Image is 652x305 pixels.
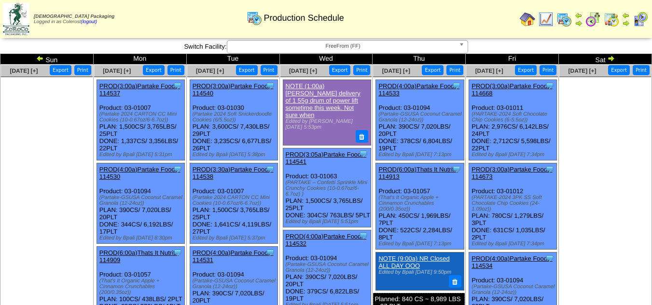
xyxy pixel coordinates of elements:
[475,67,503,74] span: [DATE] [+]
[231,40,455,52] span: FreeFrom (FF)
[265,248,275,257] img: Tooltip
[378,152,463,158] div: Edited by Bpali [DATE] 7:13pm
[99,82,180,97] a: PROD(3:00a)Partake Foods-114537
[382,67,410,74] span: [DATE] [+]
[378,111,463,123] div: (Partake-GSUSA Coconut Caramel Granola (12-24oz))
[261,65,277,75] button: Print
[515,65,537,75] button: Export
[74,65,91,75] button: Print
[236,65,258,75] button: Export
[0,54,94,65] td: Sun
[378,269,460,275] div: Edited by Bpali [DATE] 9:50pm
[559,54,652,65] td: Sat
[472,195,556,212] div: (PARTAKE-2024 3PK SS Soft Chocolate Chip Cookies (24-1.09oz))
[472,284,556,295] div: (Partake-GSUSA Coconut Caramel Granola (12-24oz))
[289,67,317,74] a: [DATE] [+]
[329,65,351,75] button: Export
[466,54,559,65] td: Fri
[422,65,444,75] button: Export
[545,164,555,174] img: Tooltip
[97,163,184,244] div: Product: 03-01094 PLAN: 390CS / 7,020LBS / 20PLT DONE: 344CS / 6,192LBS / 17PLT
[359,149,368,159] img: Tooltip
[359,231,368,240] img: Tooltip
[446,65,463,75] button: Print
[353,65,370,75] button: Print
[186,54,279,65] td: Tue
[196,67,224,74] a: [DATE] [+]
[378,241,463,247] div: Edited by Bpali [DATE] 7:13pm
[190,163,277,244] div: Product: 03-01007 PLAN: 1,500CS / 3,765LBS / 25PLT DONE: 1,641CS / 4,119LBS / 27PLT
[633,65,650,75] button: Print
[286,262,371,273] div: (Partake-GSUSA Coconut Caramel Granola (12-24oz))
[103,67,131,74] a: [DATE] [+]
[378,82,459,97] a: PROD(4:00a)Partake Foods-114533
[99,152,184,158] div: Edited by Bpali [DATE] 5:31pm
[265,81,275,91] img: Tooltip
[622,12,630,19] img: arrowleft.gif
[193,82,274,97] a: PROD(3:00a)Partake Foods-114540
[286,119,367,130] div: Edited by [PERSON_NAME] [DATE] 5:53pm
[264,13,344,23] span: Production Schedule
[472,82,553,97] a: PROD(3:00a)Partake Foods-114668
[538,12,554,27] img: line_graph.gif
[608,65,630,75] button: Export
[452,81,461,91] img: Tooltip
[173,81,182,91] img: Tooltip
[3,3,29,35] img: zoroco-logo-small.webp
[247,10,262,26] img: calendarprod.gif
[378,195,463,212] div: (That's It Organic Apple + Cinnamon Crunchables (200/0.35oz))
[167,65,184,75] button: Print
[99,235,184,241] div: Edited by Bpali [DATE] 8:30pm
[286,82,361,119] a: NOTE (1:00a) [PERSON_NAME] delivery of 1 55g drum of power lift sometime this week. Not sure when
[540,65,556,75] button: Print
[472,152,556,158] div: Edited by Bpali [DATE] 7:34pm
[286,219,371,225] div: Edited by Bpali [DATE] 5:51pm
[452,164,461,174] img: Tooltip
[286,180,371,197] div: (PARTAKE – Confetti Sprinkle Mini Crunchy Cookies (10-0.67oz/6-6.7oz) )
[265,164,275,174] img: Tooltip
[356,130,368,143] button: Delete Note
[472,241,556,247] div: Edited by Bpali [DATE] 7:34pm
[193,152,277,158] div: Edited by Bpali [DATE] 5:38pm
[469,163,557,250] div: Product: 03-01012 PLAN: 780CS / 1,279LBS / 3PLT DONE: 631CS / 1,035LBS / 2PLT
[279,54,373,65] td: Wed
[99,195,184,206] div: (Partake-GSUSA Coconut Caramel Granola (12-24oz))
[545,81,555,91] img: Tooltip
[378,166,458,180] a: PROD(6:00a)Thats It Nutriti-114913
[193,166,274,180] a: PROD(3:30a)Partake Foods-114538
[449,275,461,288] button: Delete Note
[472,255,553,269] a: PROD(4:00a)Partake Foods-114534
[99,111,184,123] div: (Partake 2024 CARTON CC Mini Cookies (10-0.67oz/6-6.7oz))
[376,163,464,250] div: Product: 03-01057 PLAN: 450CS / 1,969LBS / 7PLT DONE: 522CS / 2,284LBS / 8PLT
[376,80,464,160] div: Product: 03-01094 PLAN: 390CS / 7,020LBS / 20PLT DONE: 378CS / 6,804LBS / 19PLT
[193,195,277,206] div: (Partake 2024 CARTON CC Mini Cookies (10-0.67oz/6-6.7oz))
[472,111,556,123] div: (PARTAKE-2024 Soft Chocolate Chip Cookies (6-5.5oz))
[143,65,165,75] button: Export
[568,67,596,74] a: [DATE] [+]
[99,166,180,180] a: PROD(4:00a)Partake Foods-114530
[607,54,615,62] img: arrowright.gif
[193,235,277,241] div: Edited by Bpali [DATE] 5:37pm
[286,233,367,247] a: PROD(4:00a)Partake Foods-114532
[93,54,186,65] td: Mon
[373,54,466,65] td: Thu
[556,12,572,27] img: calendarprod.gif
[575,19,583,27] img: arrowright.gif
[190,80,277,160] div: Product: 03-01030 PLAN: 3,600CS / 7,430LBS / 29PLT DONE: 3,235CS / 6,677LBS / 26PLT
[81,19,97,25] a: (logout)
[99,278,184,295] div: (That's It Organic Apple + Cinnamon Crunchables (200/0.35oz))
[622,19,630,27] img: arrowright.gif
[575,12,583,19] img: arrowleft.gif
[286,151,367,165] a: PROD(3:05a)Partake Foods-114541
[545,253,555,263] img: Tooltip
[378,255,449,269] a: NOTE (9:00a) NR Closed ALL DAY OOO
[34,14,114,25] span: Logged in as Colerost
[604,12,619,27] img: calendarinout.gif
[34,14,114,19] span: [DEMOGRAPHIC_DATA] Packaging
[10,67,38,74] a: [DATE] [+]
[193,278,277,290] div: (Partake-GSUSA Coconut Caramel Granola (12-24oz))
